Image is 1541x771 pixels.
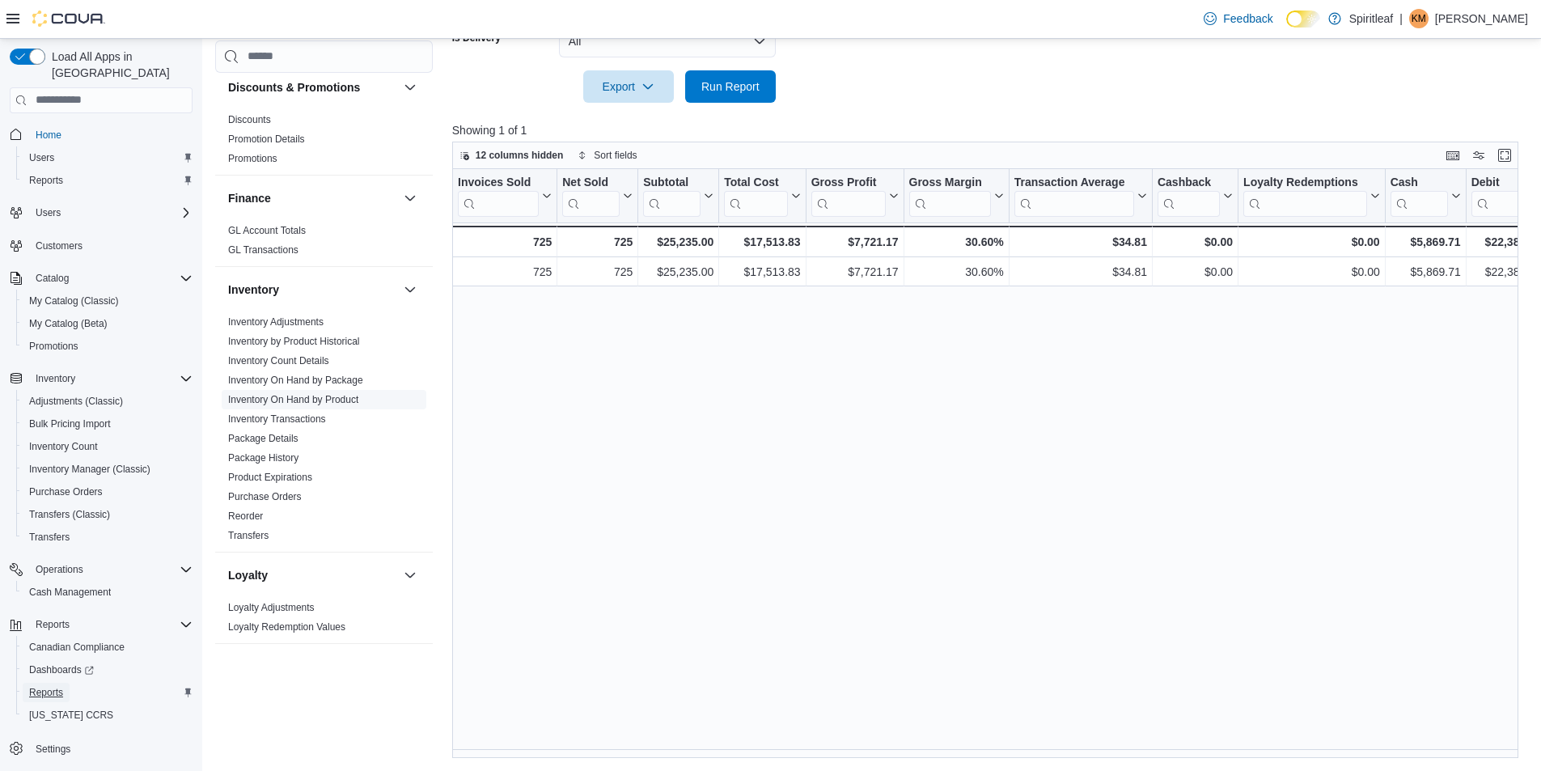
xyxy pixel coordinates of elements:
button: Reports [16,681,199,704]
span: Adjustments (Classic) [23,392,193,411]
button: Reports [3,613,199,636]
button: Keyboard shortcuts [1443,146,1463,165]
div: 30.60% [908,232,1003,252]
div: Gross Profit [811,175,885,216]
button: Catalog [3,267,199,290]
a: Inventory Adjustments [228,316,324,328]
div: Invoices Sold [458,175,539,216]
span: Promotions [29,340,78,353]
a: Transfers (Classic) [23,505,116,524]
button: 12 columns hidden [453,146,570,165]
span: Operations [36,563,83,576]
div: $7,721.17 [811,232,898,252]
span: Inventory Count [29,440,98,453]
div: Loyalty [215,598,433,643]
div: 725 [562,262,633,282]
span: Discounts [228,113,271,126]
button: Canadian Compliance [16,636,199,659]
button: Gross Profit [811,175,898,216]
a: Adjustments (Classic) [23,392,129,411]
button: Sort fields [571,146,643,165]
button: Purchase Orders [16,481,199,503]
a: Inventory Count Details [228,355,329,366]
button: Loyalty Redemptions [1243,175,1380,216]
span: KM [1412,9,1426,28]
button: Cashback [1158,175,1233,216]
a: GL Account Totals [228,225,306,236]
a: Package History [228,452,298,464]
button: Discounts & Promotions [400,78,420,97]
button: Operations [29,560,90,579]
span: Package Details [228,432,298,445]
div: Total Cost [724,175,787,190]
span: Inventory Adjustments [228,316,324,328]
span: Customers [29,235,193,256]
a: Promotions [23,337,85,356]
h3: Discounts & Promotions [228,79,360,95]
a: Settings [29,739,77,759]
a: Canadian Compliance [23,638,131,657]
span: GL Account Totals [228,224,306,237]
div: Total Cost [724,175,787,216]
span: Washington CCRS [23,705,193,725]
span: Reports [29,174,63,187]
button: Transfers (Classic) [16,503,199,526]
span: Transfers [228,529,269,542]
a: Inventory Count [23,437,104,456]
a: Inventory by Product Historical [228,336,360,347]
button: Finance [228,190,397,206]
button: Catalog [29,269,75,288]
span: Users [29,151,54,164]
span: Transfers [29,531,70,544]
div: $17,513.83 [724,232,800,252]
button: My Catalog (Beta) [16,312,199,335]
a: GL Transactions [228,244,298,256]
a: Purchase Orders [23,482,109,502]
span: Purchase Orders [23,482,193,502]
span: Reports [23,171,193,190]
a: Bulk Pricing Import [23,414,117,434]
button: Gross Margin [908,175,1003,216]
div: Cashback [1158,175,1220,190]
span: Loyalty Adjustments [228,601,315,614]
div: $0.00 [1158,232,1233,252]
span: Feedback [1223,11,1272,27]
button: Adjustments (Classic) [16,390,199,413]
span: Operations [29,560,193,579]
button: Cash [1390,175,1460,216]
button: My Catalog (Classic) [16,290,199,312]
a: Loyalty Redemption Values [228,621,345,633]
a: Discounts [228,114,271,125]
p: Spiritleaf [1349,9,1393,28]
div: Loyalty Redemptions [1243,175,1367,190]
span: Run Report [701,78,760,95]
span: My Catalog (Classic) [29,294,119,307]
div: Cashback [1158,175,1220,216]
div: 725 [458,262,552,282]
span: Bulk Pricing Import [23,414,193,434]
a: Transfers [23,527,76,547]
span: Home [36,129,61,142]
span: Settings [29,738,193,758]
a: Users [23,148,61,167]
p: | [1399,9,1403,28]
div: $0.00 [1243,262,1380,282]
a: Cash Management [23,582,117,602]
span: Inventory by Product Historical [228,335,360,348]
div: Discounts & Promotions [215,110,433,175]
button: Transaction Average [1014,175,1147,216]
div: $17,513.83 [724,262,800,282]
span: My Catalog (Beta) [29,317,108,330]
div: Net Sold [562,175,620,190]
button: Loyalty [400,566,420,585]
span: Inventory [29,369,193,388]
h3: Loyalty [228,567,268,583]
span: Reports [29,686,63,699]
div: Cash [1390,175,1447,190]
button: Reports [16,169,199,192]
button: Users [3,201,199,224]
a: Dashboards [23,660,100,680]
img: Cova [32,11,105,27]
a: [US_STATE] CCRS [23,705,120,725]
span: Purchase Orders [29,485,103,498]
